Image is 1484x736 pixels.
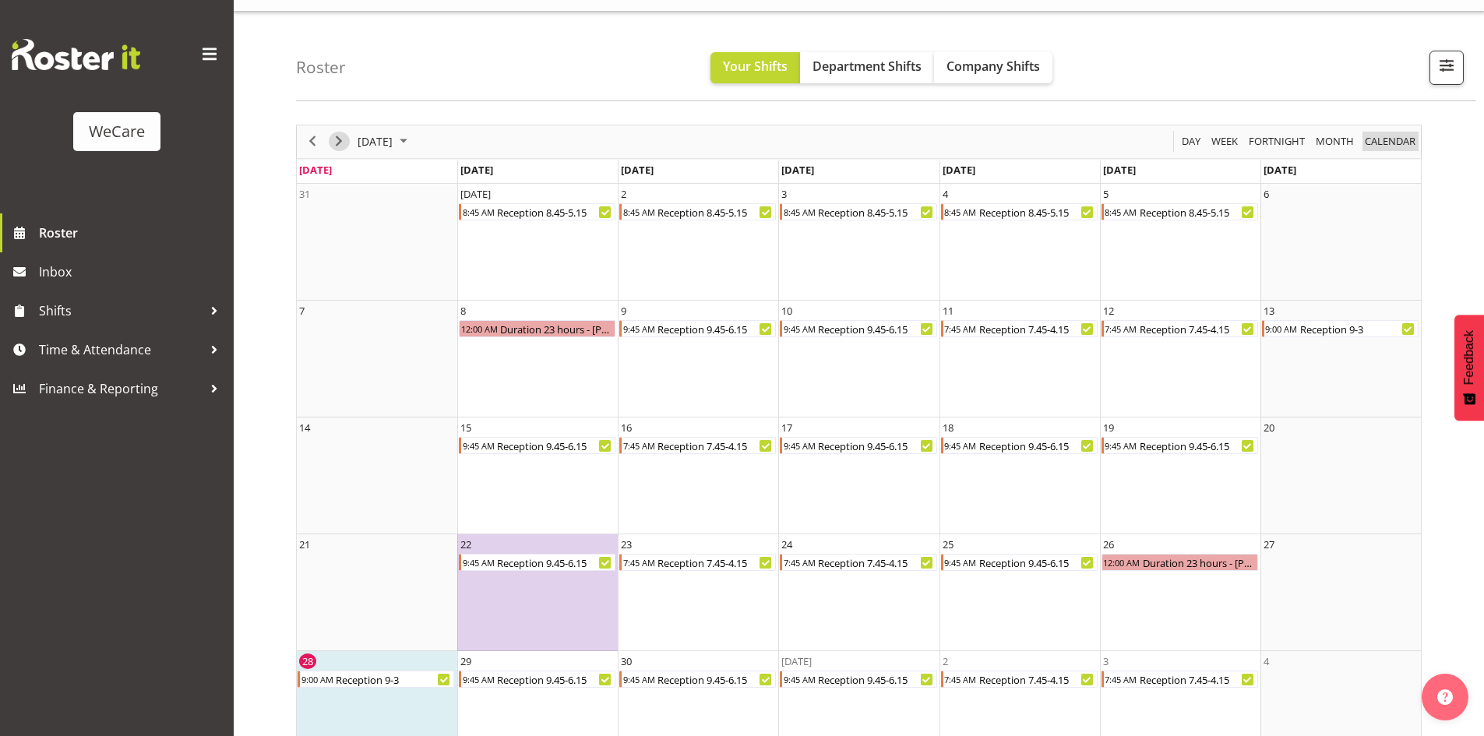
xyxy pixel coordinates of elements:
span: [DATE] [356,132,394,151]
span: calendar [1363,132,1417,151]
div: [DATE] [460,186,491,202]
td: Friday, September 5, 2025 [1100,184,1260,301]
div: 9:00 AM [1264,321,1299,336]
div: 3 [781,186,787,202]
div: 12:00 AM [460,321,499,336]
div: 19 [1103,420,1114,435]
div: Reception 9.45-6.15 Begin From Monday, September 22, 2025 at 9:45:00 AM GMT+12:00 Ends At Monday,... [459,554,615,571]
td: Saturday, September 27, 2025 [1260,534,1421,651]
div: Reception 7.45-4.15 Begin From Friday, October 3, 2025 at 7:45:00 AM GMT+13:00 Ends At Friday, Oc... [1102,671,1258,688]
h4: Roster [296,58,346,76]
td: Saturday, September 20, 2025 [1260,417,1421,534]
td: Tuesday, September 2, 2025 [618,184,778,301]
div: 21 [299,537,310,552]
div: 7:45 AM [943,671,978,687]
div: Reception 9.45-6.15 Begin From Thursday, September 18, 2025 at 9:45:00 AM GMT+12:00 Ends At Thurs... [941,437,1098,454]
button: Month [1362,132,1419,151]
div: 9:45 AM [461,555,495,570]
div: Reception 8.45-5.15 [978,204,1097,220]
div: Reception 9.45-6.15 [495,438,615,453]
span: [DATE] [621,163,654,177]
div: Reception 8.45-5.15 Begin From Thursday, September 4, 2025 at 8:45:00 AM GMT+12:00 Ends At Thursd... [941,203,1098,220]
img: help-xxl-2.png [1437,689,1453,705]
button: Department Shifts [800,52,934,83]
div: 7:45 AM [782,555,816,570]
div: Reception 7.45-4.15 [656,438,775,453]
div: 8:45 AM [1104,204,1138,220]
td: Thursday, September 11, 2025 [939,301,1100,417]
div: 5 [1103,186,1109,202]
td: Wednesday, September 17, 2025 [778,417,939,534]
div: 24 [781,537,792,552]
div: 26 [1103,537,1114,552]
div: Reception 8.45-5.15 [495,204,615,220]
div: Reception 7.45-4.15 Begin From Friday, September 12, 2025 at 7:45:00 AM GMT+12:00 Ends At Friday,... [1102,320,1258,337]
div: previous period [299,125,326,158]
div: 27 [1264,537,1274,552]
div: 8:45 AM [622,204,656,220]
div: 2 [943,653,948,669]
div: Reception 8.45-5.15 Begin From Tuesday, September 2, 2025 at 8:45:00 AM GMT+12:00 Ends At Tuesday... [619,203,776,220]
button: September 2025 [355,132,414,151]
span: Fortnight [1247,132,1306,151]
div: 7:45 AM [622,438,656,453]
span: Your Shifts [723,58,788,75]
div: Reception 9.45-6.15 Begin From Tuesday, September 9, 2025 at 9:45:00 AM GMT+12:00 Ends At Tuesday... [619,320,776,337]
div: 4 [1264,653,1269,669]
div: 30 [621,653,632,669]
div: Reception 9.45-6.15 Begin From Tuesday, September 30, 2025 at 9:45:00 AM GMT+13:00 Ends At Tuesda... [619,671,776,688]
button: Timeline Month [1313,132,1357,151]
td: Friday, September 19, 2025 [1100,417,1260,534]
div: September 2025 [352,125,417,158]
td: Monday, September 22, 2025 [457,534,618,651]
div: 9:45 AM [622,671,656,687]
button: Company Shifts [934,52,1052,83]
div: Reception 9.45-6.15 [978,438,1097,453]
div: Reception 8.45-5.15 [816,204,936,220]
div: [DATE] [781,653,812,669]
div: Duration 23 hours - Antonia Mao Begin From Monday, September 8, 2025 at 12:00:00 AM GMT+12:00 End... [459,320,615,337]
div: 9:45 AM [1104,438,1138,453]
div: 14 [299,420,310,435]
td: Tuesday, September 23, 2025 [618,534,778,651]
td: Monday, September 8, 2025 [457,301,618,417]
div: 8:45 AM [943,204,978,220]
div: 9:45 AM [461,438,495,453]
div: 4 [943,186,948,202]
button: Feedback - Show survey [1454,315,1484,421]
span: Feedback [1462,330,1476,385]
span: Roster [39,221,226,245]
td: Wednesday, September 24, 2025 [778,534,939,651]
div: 15 [460,420,471,435]
td: Saturday, September 6, 2025 [1260,184,1421,301]
div: Reception 8.45-5.15 Begin From Friday, September 5, 2025 at 8:45:00 AM GMT+12:00 Ends At Friday, ... [1102,203,1258,220]
div: Reception 7.45-4.15 [978,321,1097,336]
td: Sunday, September 21, 2025 [297,534,457,651]
div: Reception 8.45-5.15 [1138,204,1257,220]
div: Reception 7.45-4.15 [1138,671,1257,687]
span: Time & Attendance [39,338,203,361]
td: Tuesday, September 16, 2025 [618,417,778,534]
div: 9:45 AM [943,438,978,453]
div: Reception 7.45-4.15 [816,555,936,570]
div: Reception 9-3 Begin From Sunday, September 28, 2025 at 9:00:00 AM GMT+13:00 Ends At Sunday, Septe... [298,671,454,688]
div: 8:45 AM [782,204,816,220]
td: Saturday, September 13, 2025 [1260,301,1421,417]
div: Reception 9.45-6.15 [978,555,1097,570]
div: 9:45 AM [622,321,656,336]
div: 7:45 AM [622,555,656,570]
div: Reception 8.45-5.15 Begin From Monday, September 1, 2025 at 8:45:00 AM GMT+12:00 Ends At Monday, ... [459,203,615,220]
span: [DATE] [1264,163,1296,177]
div: 3 [1103,653,1109,669]
div: Reception 9.45-6.15 [656,321,775,336]
div: Reception 9.45-6.15 [656,671,775,687]
div: 18 [943,420,953,435]
td: Sunday, September 7, 2025 [297,301,457,417]
td: Wednesday, September 3, 2025 [778,184,939,301]
div: Reception 7.45-4.15 [1138,321,1257,336]
div: 11 [943,303,953,319]
div: 12:00 AM [1102,555,1141,570]
td: Friday, September 12, 2025 [1100,301,1260,417]
div: 9:45 AM [782,671,816,687]
div: 31 [299,186,310,202]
